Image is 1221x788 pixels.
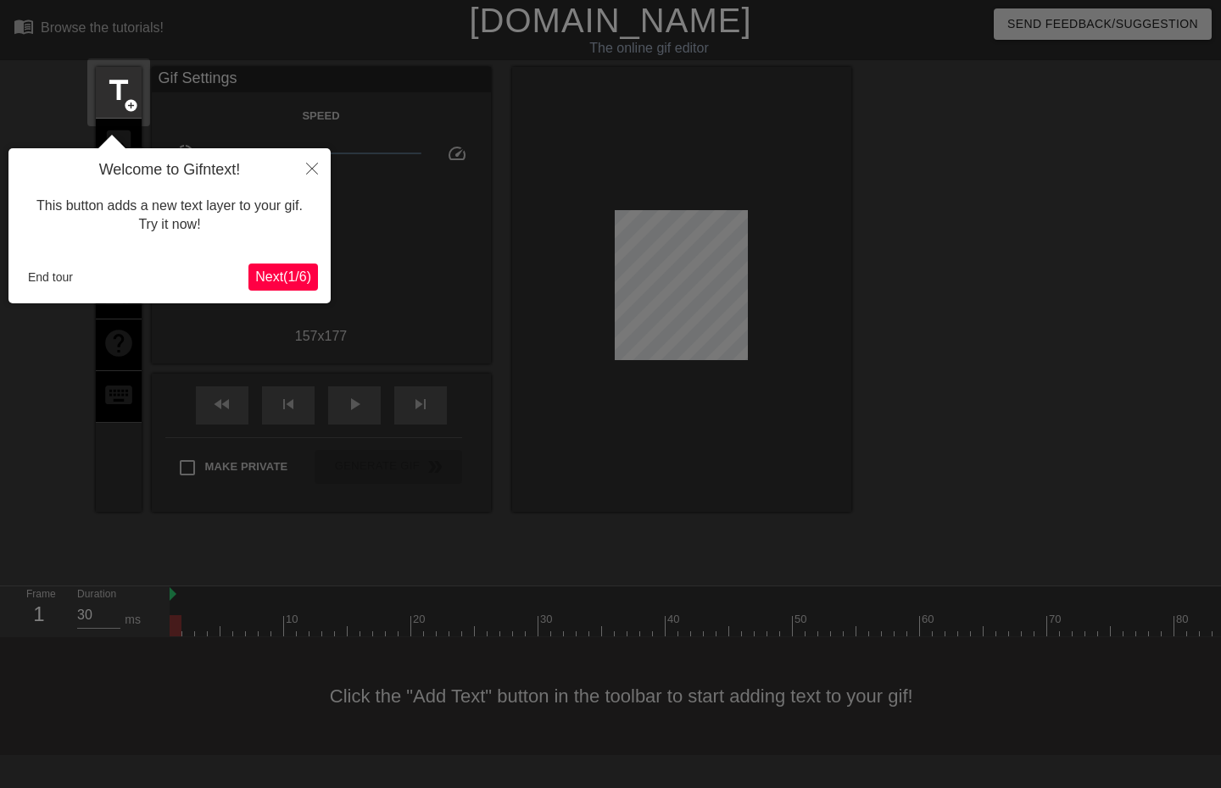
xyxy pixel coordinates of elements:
[21,161,318,180] h4: Welcome to Gifntext!
[21,180,318,252] div: This button adds a new text layer to your gif. Try it now!
[21,264,80,290] button: End tour
[293,148,331,187] button: Close
[248,264,318,291] button: Next
[255,269,311,284] span: Next ( 1 / 6 )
